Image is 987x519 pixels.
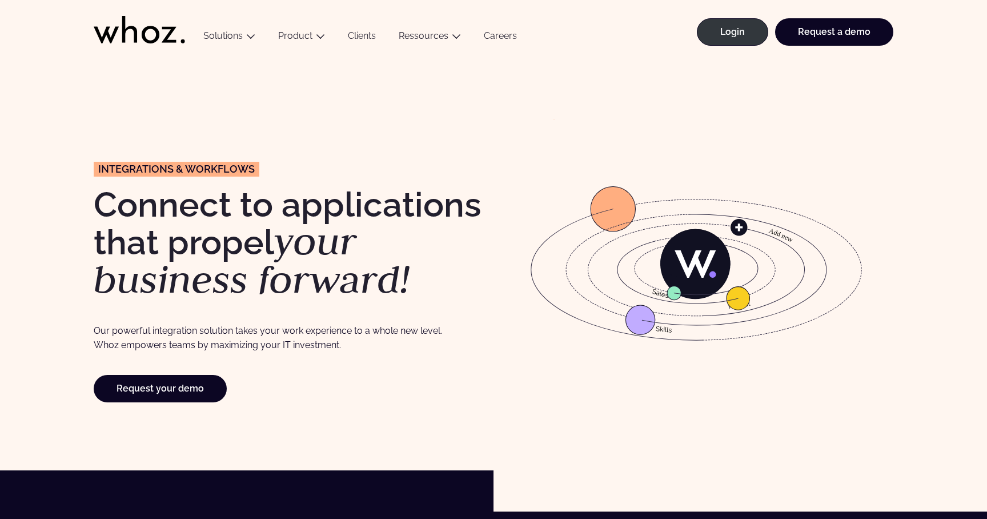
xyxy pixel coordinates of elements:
[94,187,488,299] h1: Connect to applications that propel
[336,30,387,46] a: Clients
[94,215,410,305] em: your business forward!
[278,30,312,41] a: Product
[94,375,227,402] a: Request your demo
[192,30,267,46] button: Solutions
[775,18,893,46] a: Request a demo
[399,30,448,41] a: Ressources
[387,30,472,46] button: Ressources
[98,164,255,174] span: Integrations & Workflows
[472,30,528,46] a: Careers
[267,30,336,46] button: Product
[697,18,768,46] a: Login
[94,324,448,353] p: Our powerful integration solution takes your work experience to a whole new level. Whoz empowers ...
